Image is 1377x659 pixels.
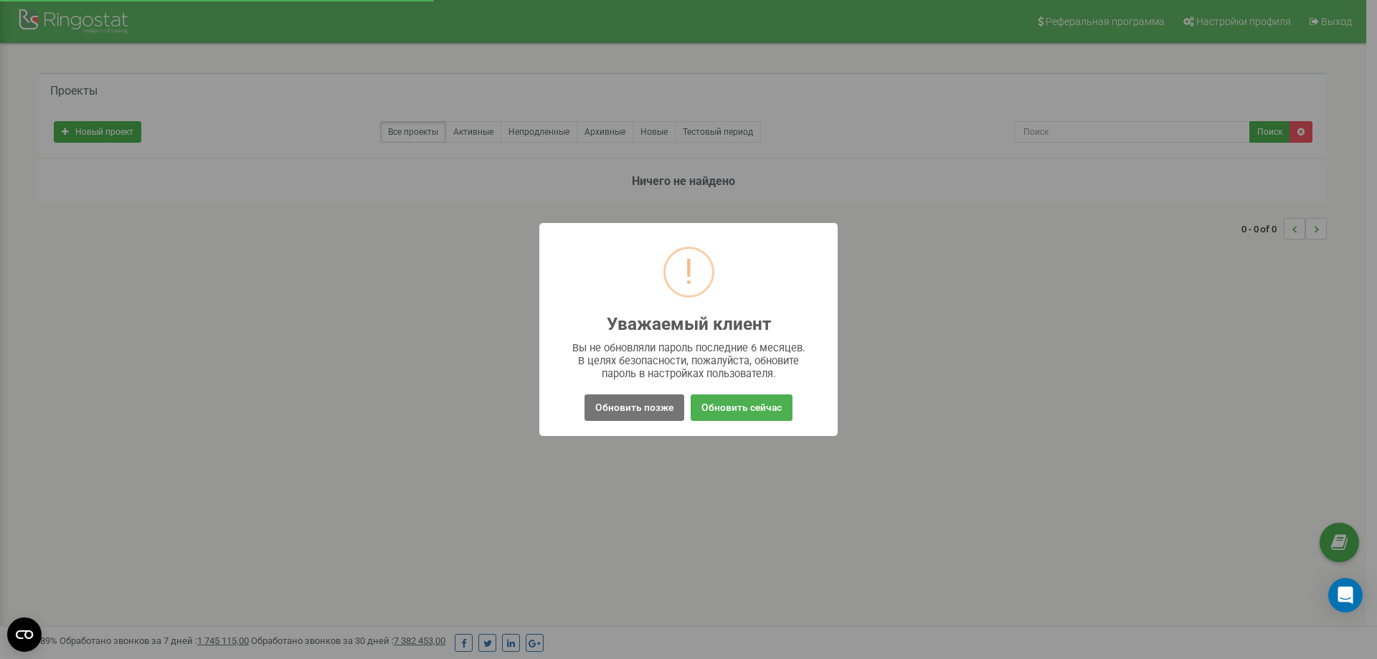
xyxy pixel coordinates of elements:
[568,341,810,380] div: Вы не обновляли пароль последние 6 месяцев. В целях безопасности, пожалуйста, обновите пароль в н...
[684,249,694,295] div: !
[1328,578,1363,612] div: Open Intercom Messenger
[691,394,792,421] button: Обновить сейчас
[7,617,42,652] button: Open CMP widget
[585,394,684,421] button: Обновить позже
[607,315,771,334] h2: Уважаемый клиент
